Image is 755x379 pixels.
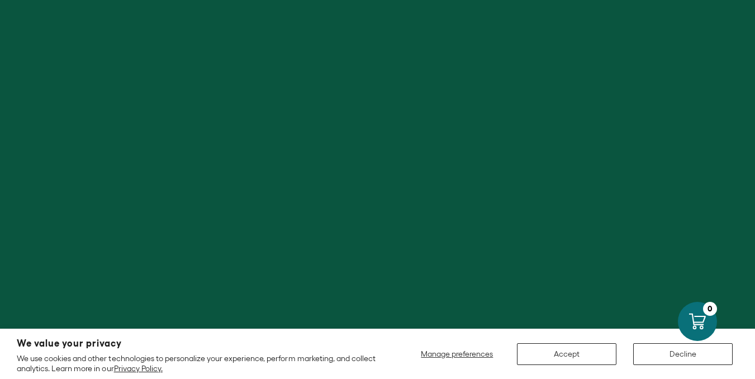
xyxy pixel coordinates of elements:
[414,343,500,365] button: Manage preferences
[703,302,717,316] div: 0
[114,364,163,373] a: Privacy Policy.
[17,353,378,373] p: We use cookies and other technologies to personalize your experience, perform marketing, and coll...
[17,339,378,348] h2: We value your privacy
[517,343,616,365] button: Accept
[421,349,493,358] span: Manage preferences
[633,343,733,365] button: Decline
